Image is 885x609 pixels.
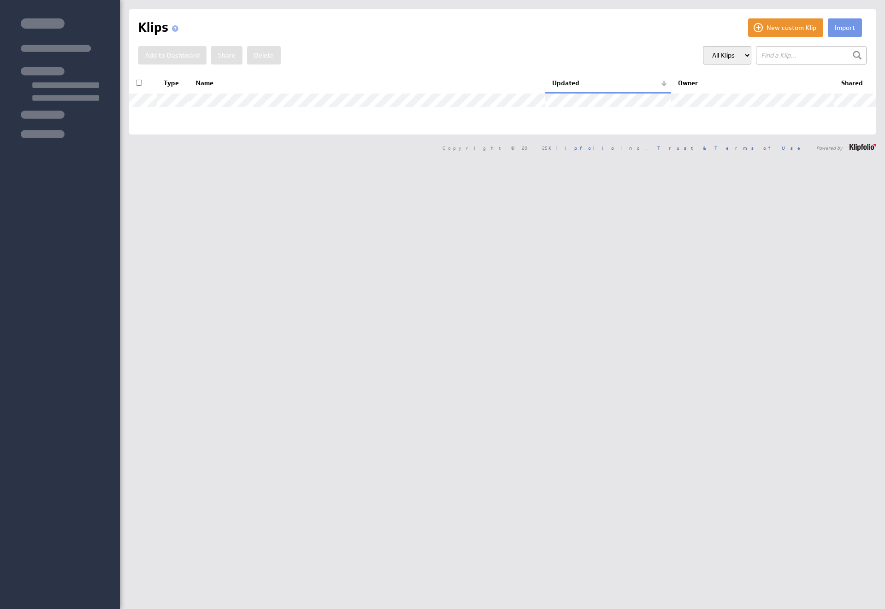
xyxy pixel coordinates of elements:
span: Copyright © 2025 [442,146,648,150]
th: Updated [545,74,671,93]
button: New custom Klip [748,18,823,37]
a: Trust & Terms of Use [657,145,807,151]
button: Import [828,18,862,37]
img: skeleton-sidenav.svg [21,18,99,138]
button: Share [211,46,242,64]
th: Shared [834,74,876,93]
a: Klipfolio Inc. [549,145,648,151]
button: Add to Dashboard [138,46,206,64]
button: Delete [247,46,281,64]
th: Name [189,74,545,93]
th: Owner [671,74,834,93]
span: Powered by [816,146,843,150]
input: Find a Klip... [756,46,867,64]
img: logo-footer.png [850,144,876,151]
h1: Klips [138,18,182,37]
th: Type [157,74,189,93]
